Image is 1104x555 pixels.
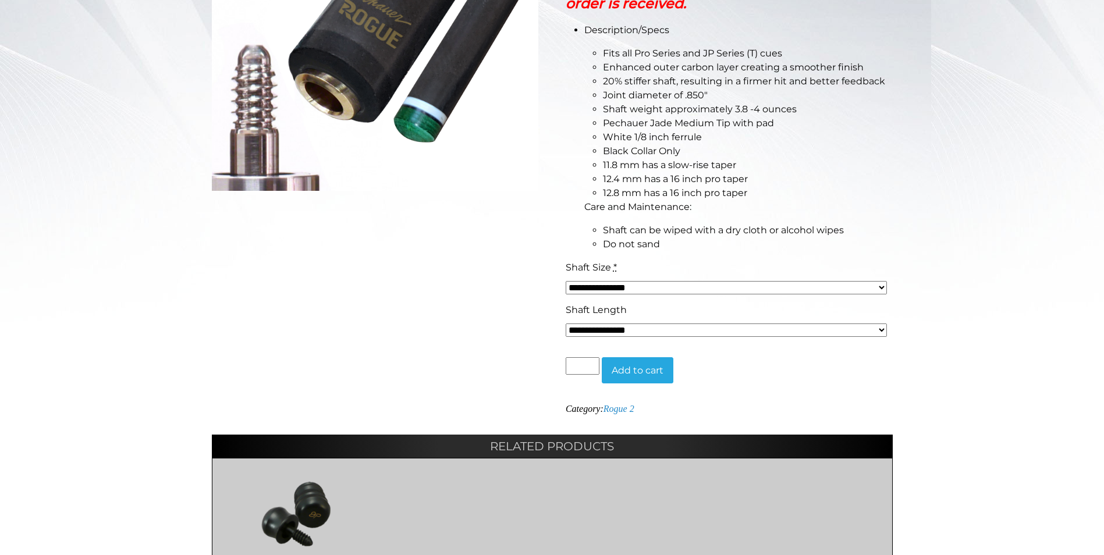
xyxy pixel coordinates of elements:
[566,357,599,375] input: Product quantity
[603,76,885,87] span: 20% stiffer shaft, resulting in a firmer hit and better feedback
[603,225,844,236] span: Shaft can be wiped with a dry cloth or alcohol wipes
[603,104,797,115] span: Shaft weight approximately 3.8 -4 ounces
[224,479,369,549] img: Joint Protector - Butt & Shaft Set WJPSET
[566,404,634,414] span: Category:
[603,159,736,170] span: 11.8 mm has a slow-rise taper
[603,187,747,198] span: 12.8 mm has a 16 inch pro taper
[603,47,893,61] li: Fits all Pro Series and JP Series (T) cues
[566,262,611,273] span: Shaft Size
[613,262,617,273] abbr: required
[566,304,627,315] span: Shaft Length
[603,173,748,184] span: 12.4 mm has a 16 inch pro taper
[212,435,893,458] h2: Related products
[603,239,660,250] span: Do not sand
[603,90,708,101] span: Joint diameter of .850″
[604,404,634,414] a: Rogue 2
[584,24,669,35] span: Description/Specs
[603,131,702,143] span: White 1/8 inch ferrule
[584,201,691,212] span: Care and Maintenance:
[603,145,680,156] span: Black Collar Only
[603,118,774,129] span: Pechauer Jade Medium Tip with pad
[603,62,864,73] span: Enhanced outer carbon layer creating a smoother finish
[602,357,673,384] button: Add to cart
